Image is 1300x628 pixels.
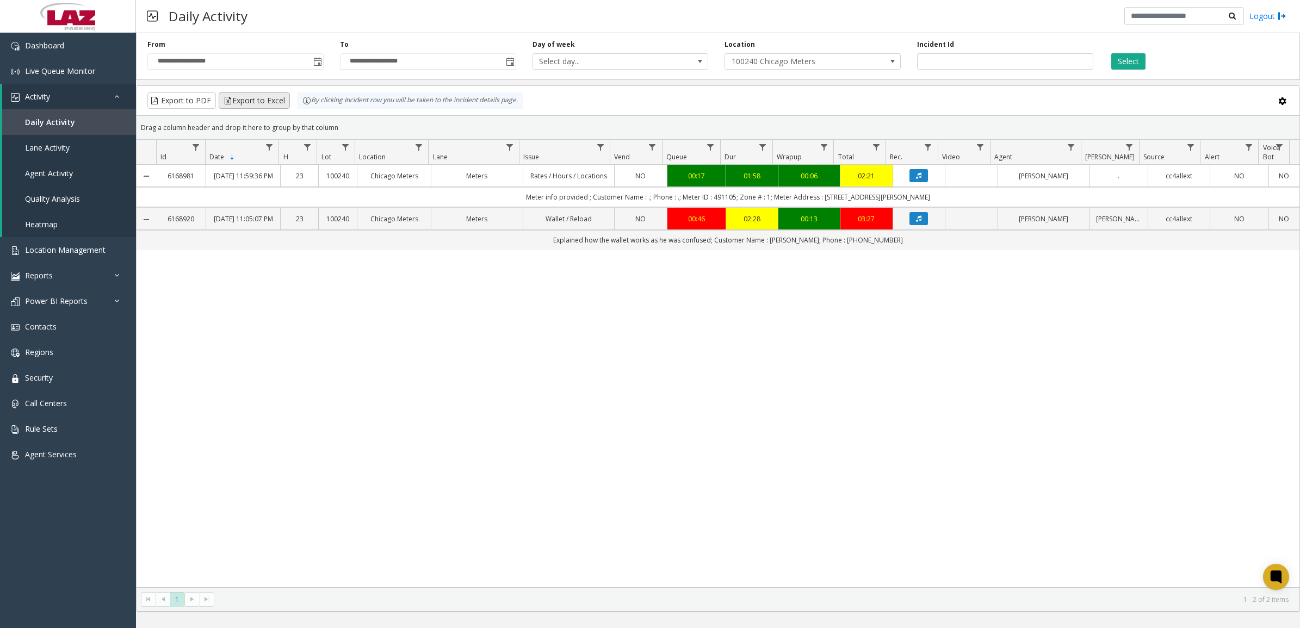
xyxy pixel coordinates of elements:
span: Rule Sets [25,424,58,434]
span: Heatmap [25,219,58,229]
a: Wrapup Filter Menu [816,140,831,154]
a: [DATE] 11:59:36 PM [213,171,273,181]
a: Total Filter Menu [869,140,883,154]
a: Chicago Meters [364,171,424,181]
span: Dashboard [25,40,64,51]
a: NO [621,171,660,181]
span: Issue [523,152,539,161]
span: Lane Activity [25,142,70,153]
span: Queue [666,152,687,161]
span: Toggle popup [504,54,516,69]
img: 'icon' [11,451,20,459]
a: 6168981 [163,171,199,181]
a: 6168920 [163,214,199,224]
div: Data table [137,140,1299,587]
a: Lane Filter Menu [502,140,517,154]
a: Video Filter Menu [973,140,988,154]
a: Meters [438,214,516,224]
a: [DATE] 11:05:07 PM [213,214,273,224]
span: [PERSON_NAME] [1085,152,1135,161]
div: By clicking Incident row you will be taken to the incident details page. [297,92,523,109]
a: Id Filter Menu [188,140,203,154]
a: NO [1217,214,1262,224]
a: . [1096,171,1141,181]
img: 'icon' [11,349,20,357]
a: 100240 [325,214,350,224]
a: [PERSON_NAME] [1005,214,1082,224]
img: 'icon' [11,42,20,51]
span: Wrapup [777,152,802,161]
span: H [283,152,288,161]
a: Rates / Hours / Locations [530,171,608,181]
a: Source Filter Menu [1183,140,1198,154]
span: 100240 Chicago Meters [725,54,865,69]
a: cc4allext [1155,171,1203,181]
label: From [147,40,165,49]
a: Collapse Details [137,172,156,181]
span: Lane [433,152,448,161]
span: Agent Services [25,449,77,459]
span: Contacts [25,321,57,332]
a: Heatmap [2,212,136,237]
a: Agent Filter Menu [1064,140,1079,154]
img: pageIcon [147,3,158,29]
img: 'icon' [11,93,20,102]
a: Rec. Filter Menu [921,140,936,154]
span: Activity [25,91,50,102]
img: 'icon' [11,425,20,434]
span: Vend [614,152,630,161]
span: Date [209,152,224,161]
a: 02:28 [733,214,772,224]
a: NO [1276,214,1293,224]
span: Video [942,152,960,161]
a: 02:21 [847,171,886,181]
a: Vend Filter Menu [645,140,660,154]
span: NO [635,171,646,181]
button: Export to PDF [147,92,216,109]
a: 00:13 [785,214,833,224]
span: Power BI Reports [25,296,88,306]
kendo-pager-info: 1 - 2 of 2 items [221,595,1289,604]
label: Location [725,40,755,49]
img: infoIcon.svg [302,96,311,105]
a: Voice Bot Filter Menu [1272,140,1287,154]
span: NO [635,214,646,223]
a: [PERSON_NAME] [1005,171,1082,181]
a: NO [621,214,660,224]
label: To [340,40,349,49]
div: 00:17 [674,171,719,181]
div: 01:58 [733,171,772,181]
span: Sortable [228,153,237,161]
span: Live Queue Monitor [25,66,95,76]
span: Reports [25,270,53,281]
span: Rec. [890,152,902,161]
a: Lot Filter Menu [338,140,352,154]
span: Daily Activity [25,117,75,127]
a: Alert Filter Menu [1241,140,1256,154]
span: Location Management [25,245,106,255]
span: Lot [321,152,331,161]
div: Drag a column header and drop it here to group by that column [137,118,1299,137]
a: 00:06 [785,171,833,181]
a: Logout [1249,10,1286,22]
label: Incident Id [917,40,954,49]
span: Page 1 [170,592,184,607]
img: 'icon' [11,246,20,255]
span: Location [359,152,386,161]
a: Quality Analysis [2,186,136,212]
a: Wallet / Reload [530,214,608,224]
a: 23 [287,214,312,224]
span: Id [160,152,166,161]
span: Alert [1205,152,1219,161]
a: 00:46 [674,214,719,224]
h3: Daily Activity [163,3,253,29]
td: Explained how the wallet works as he was confused; Customer Name : [PERSON_NAME]; Phone : [PHONE_... [156,230,1299,250]
a: Activity [2,84,136,109]
img: 'icon' [11,272,20,281]
a: NO [1276,171,1293,181]
img: 'icon' [11,400,20,408]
